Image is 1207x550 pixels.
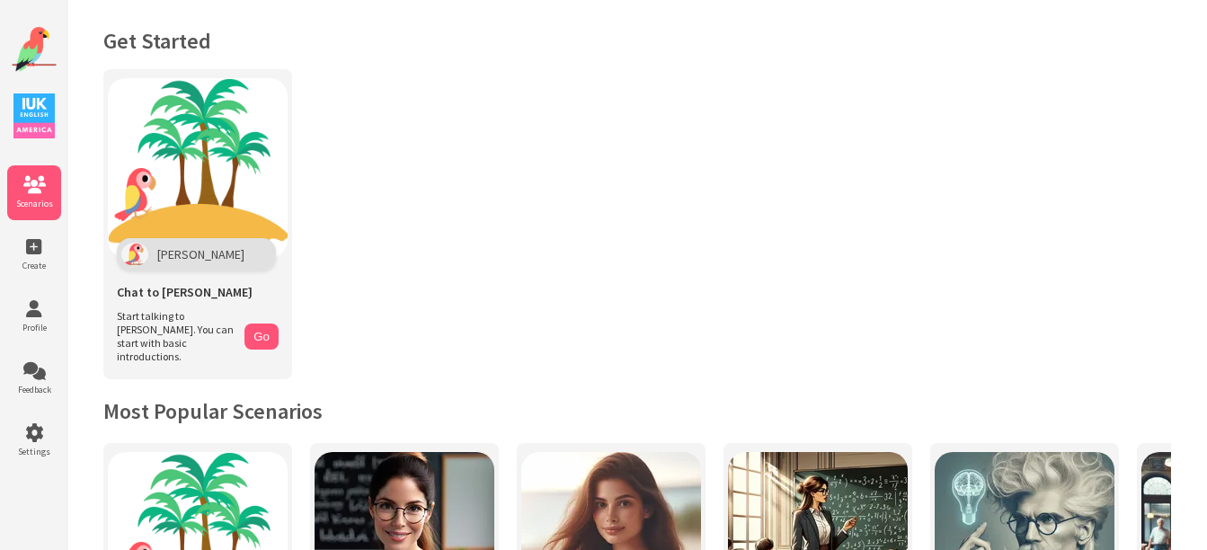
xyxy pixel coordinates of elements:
span: Create [7,260,61,271]
h1: Get Started [103,27,1171,55]
span: Feedback [7,384,61,395]
h2: Most Popular Scenarios [103,397,1171,425]
span: Profile [7,322,61,333]
span: Settings [7,446,61,457]
span: Chat to [PERSON_NAME] [117,284,253,300]
span: Scenarios [7,198,61,209]
img: Chat with Polly [108,78,288,258]
img: IUK Logo [13,93,55,138]
img: Polly [121,243,148,266]
span: [PERSON_NAME] [157,246,244,262]
img: Website Logo [12,27,57,72]
span: Start talking to [PERSON_NAME]. You can start with basic introductions. [117,309,235,363]
button: Go [244,324,279,350]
